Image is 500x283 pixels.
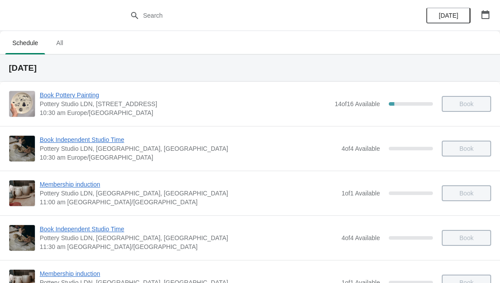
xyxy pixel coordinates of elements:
span: Pottery Studio LDN, [GEOGRAPHIC_DATA], [GEOGRAPHIC_DATA] [40,233,337,242]
input: Search [143,8,375,23]
span: Membership induction [40,269,337,278]
span: Pottery Studio LDN, [GEOGRAPHIC_DATA], [GEOGRAPHIC_DATA] [40,189,337,198]
span: 10:30 am Europe/[GEOGRAPHIC_DATA] [40,153,337,162]
span: [DATE] [439,12,458,19]
img: Membership induction | Pottery Studio LDN, Monro Way, London, UK | 11:00 am Europe/London [9,180,35,206]
span: Membership induction [40,180,337,189]
span: 14 of 16 Available [335,100,380,107]
span: Book Independent Studio Time [40,225,337,233]
span: All [49,35,71,51]
img: Book Independent Studio Time | Pottery Studio LDN, London, UK | 10:30 am Europe/London [9,136,35,161]
span: Pottery Studio LDN, [STREET_ADDRESS] [40,99,330,108]
span: 1 of 1 Available [342,190,380,197]
span: Pottery Studio LDN, [GEOGRAPHIC_DATA], [GEOGRAPHIC_DATA] [40,144,337,153]
img: Book Pottery Painting | Pottery Studio LDN, Unit 1.3, Building A4, 10 Monro Way, London, SE10 0EJ... [9,91,35,117]
span: 10:30 am Europe/[GEOGRAPHIC_DATA] [40,108,330,117]
span: Book Independent Studio Time [40,135,337,144]
span: 11:00 am [GEOGRAPHIC_DATA]/[GEOGRAPHIC_DATA] [40,198,337,207]
img: Book Independent Studio Time | Pottery Studio LDN, London, UK | 11:30 am Europe/London [9,225,35,250]
button: [DATE] [426,8,470,23]
span: Schedule [5,35,45,51]
span: 4 of 4 Available [342,145,380,152]
span: Book Pottery Painting [40,91,330,99]
span: 4 of 4 Available [342,234,380,241]
h2: [DATE] [9,64,491,73]
span: 11:30 am [GEOGRAPHIC_DATA]/[GEOGRAPHIC_DATA] [40,242,337,251]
